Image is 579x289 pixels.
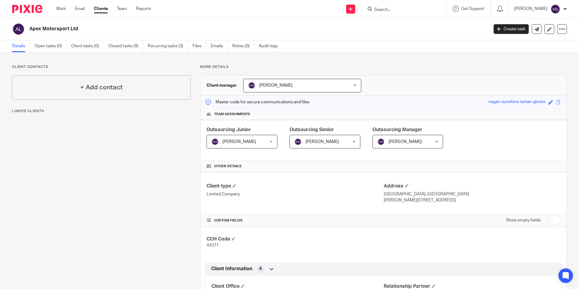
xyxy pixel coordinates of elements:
h4: + Add contact [80,83,123,92]
a: Closed tasks (9) [108,40,143,52]
img: svg%3E [248,82,255,89]
span: Outsourcing Manager [372,127,422,132]
span: Client Information [211,266,252,272]
span: 4 [259,266,262,272]
a: Notes (0) [232,40,254,52]
a: Details [12,40,30,52]
p: Master code for secure communications and files [205,99,309,105]
h4: CUSTOM FIELDS [207,218,383,223]
a: Work [56,6,66,12]
p: [PERSON_NAME] [514,6,548,12]
p: Client contacts [12,65,191,69]
img: svg%3E [12,23,25,35]
h4: CCH Code [207,236,383,242]
p: [GEOGRAPHIC_DATA], [GEOGRAPHIC_DATA] [384,191,561,197]
a: Email [75,6,85,12]
a: Clients [94,6,108,12]
a: Create task [494,24,529,34]
img: svg%3E [294,138,302,145]
span: [PERSON_NAME] [389,140,422,144]
label: Show empty fields [506,217,541,223]
input: Search [374,7,428,13]
span: Outsourcing Senior [289,127,334,132]
span: [PERSON_NAME] [306,140,339,144]
a: Emails [211,40,228,52]
a: Team [117,6,127,12]
a: Reports [136,6,151,12]
a: Audit logs [259,40,282,52]
a: Files [193,40,206,52]
a: Open tasks (0) [35,40,67,52]
span: Team assignments [214,112,250,117]
p: Limited Company [207,191,383,197]
span: Outsourcing Junior [207,127,251,132]
span: Get Support [461,7,485,11]
a: Client tasks (0) [71,40,104,52]
img: svg%3E [551,4,560,14]
h4: Client type [207,183,383,189]
span: Other details [214,164,242,169]
h2: Apex Motorsport Ltd [29,26,393,32]
img: Pixie [12,5,42,13]
span: [PERSON_NAME] [223,140,256,144]
p: [PERSON_NAME][STREET_ADDRESS] [384,197,561,203]
p: Linked clients [12,109,191,114]
img: svg%3E [211,138,219,145]
span: 44371 [207,243,219,247]
a: Recurring tasks (3) [148,40,188,52]
span: [PERSON_NAME] [259,83,293,88]
p: More details [200,65,567,69]
div: vegan-sunshine-tartan-gloves [488,99,545,106]
img: svg%3E [377,138,385,145]
h4: Address [384,183,561,189]
h3: Client manager [207,82,237,88]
